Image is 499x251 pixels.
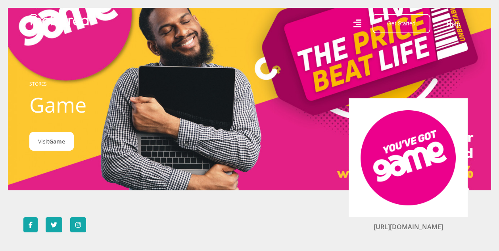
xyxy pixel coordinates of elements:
span: Game [49,138,65,145]
a: Help [446,19,461,29]
a: [URL][DOMAIN_NAME] [374,222,443,231]
a: Follow Game on Facebook [23,217,38,232]
img: Mobicred [29,14,89,26]
a: Follow Game on Twitter [46,217,62,232]
button: Get Started [372,14,430,33]
a: VisitGame [29,132,74,151]
img: Game [361,110,456,205]
a: Follow Game on Instagram [70,217,86,232]
a: STORES [29,80,47,87]
h1: Game [29,92,206,117]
